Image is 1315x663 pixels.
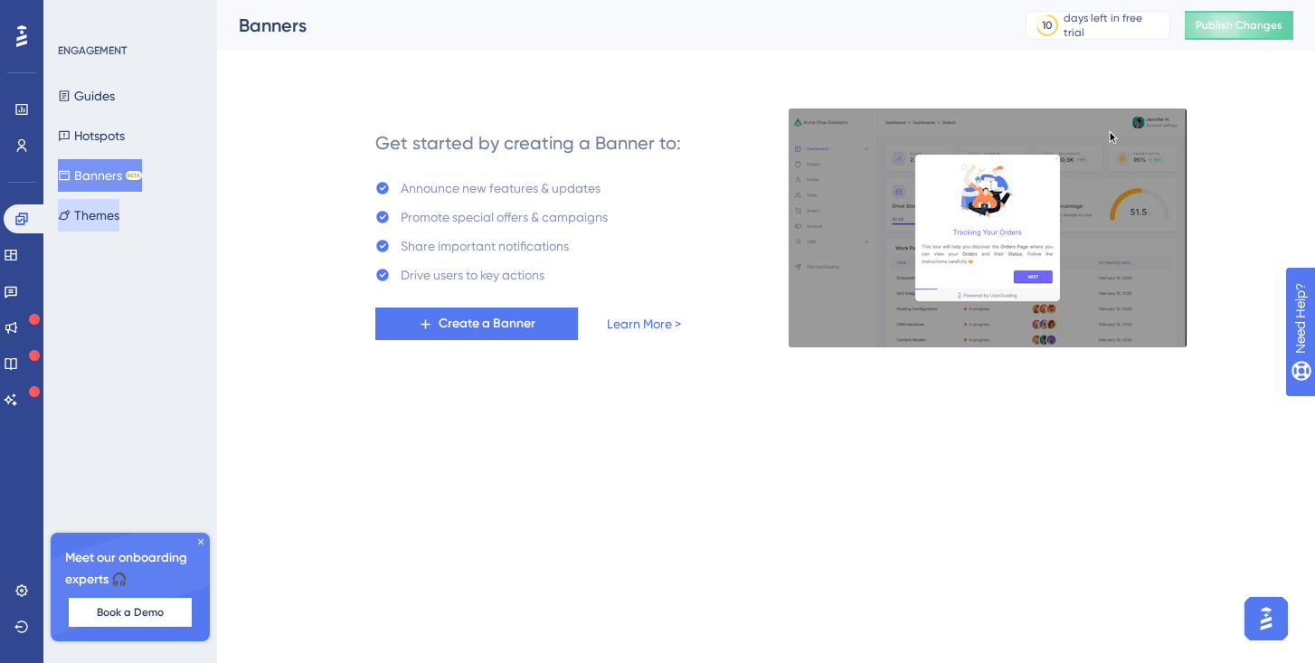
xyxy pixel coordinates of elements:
span: Book a Demo [97,605,164,620]
span: Create a Banner [439,313,535,335]
button: Guides [58,80,115,112]
button: Themes [58,199,119,232]
button: Hotspots [58,119,125,152]
div: Banners [239,13,980,38]
span: Need Help? [43,5,113,26]
a: Learn More > [607,313,681,335]
div: Drive users to key actions [401,264,544,286]
div: Get started by creating a Banner to: [375,130,681,156]
div: ENGAGEMENT [58,43,127,58]
button: Book a Demo [69,598,192,627]
div: days left in free trial [1064,11,1164,40]
button: BannersBETA [58,159,142,192]
img: 529d90adb73e879a594bca603b874522.gif [788,108,1187,348]
button: Publish Changes [1185,11,1293,40]
span: Meet our onboarding experts 🎧 [65,547,195,591]
button: Create a Banner [375,308,578,340]
span: Publish Changes [1196,18,1282,33]
div: Announce new features & updates [401,177,601,199]
div: BETA [126,171,142,180]
iframe: UserGuiding AI Assistant Launcher [1239,592,1293,646]
div: Share important notifications [401,235,569,257]
div: Promote special offers & campaigns [401,206,608,228]
div: 10 [1042,18,1053,33]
